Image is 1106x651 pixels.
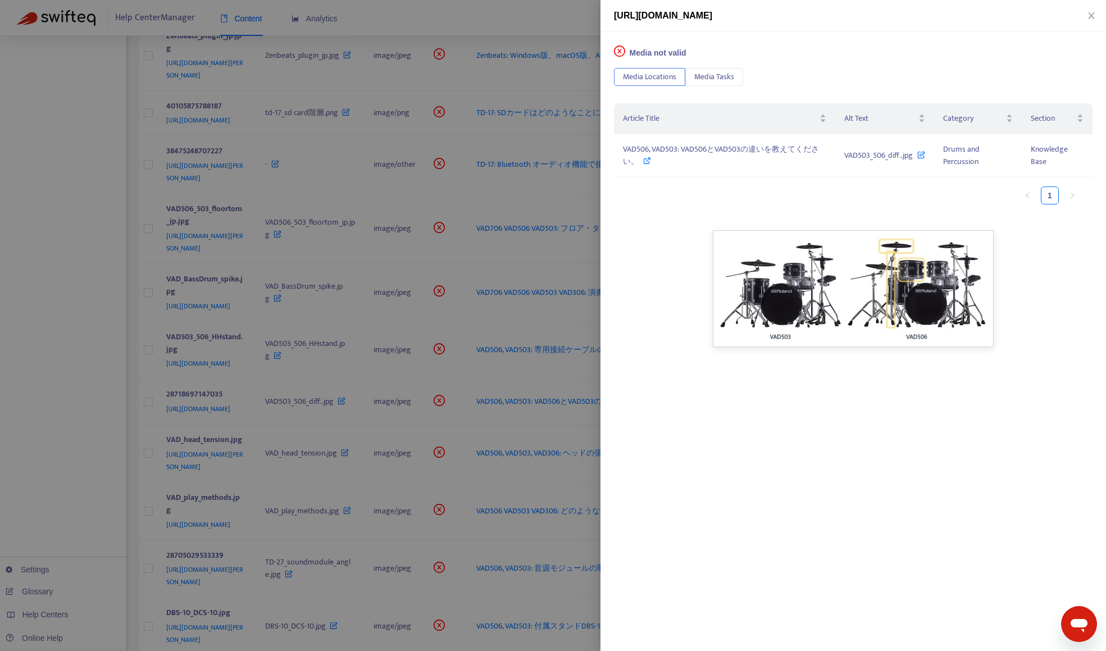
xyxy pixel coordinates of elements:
[1041,187,1058,204] a: 1
[1018,186,1036,204] li: Previous Page
[1063,186,1081,204] button: right
[943,143,980,168] span: Drums and Percussion
[1018,186,1036,204] button: left
[614,11,712,20] span: [URL][DOMAIN_NAME]
[844,149,913,162] span: VAD503_506_diff..jpg
[614,103,835,134] th: Article Title
[1031,112,1075,125] span: Section
[713,230,994,348] img: Unable to display this image
[623,143,819,168] span: VAD506, VAD503: VAD506とVAD503の違いを教えてください。
[1084,11,1099,21] button: Close
[1061,606,1097,642] iframe: メッセージングウィンドウを開くボタン
[1031,143,1068,168] span: Knowledge Base
[630,48,686,57] span: Media not valid
[623,112,817,125] span: Article Title
[614,45,625,57] span: close-circle
[685,68,743,86] button: Media Tasks
[1022,103,1093,134] th: Section
[614,68,685,86] button: Media Locations
[934,103,1022,134] th: Category
[694,71,734,83] span: Media Tasks
[623,71,676,83] span: Media Locations
[1069,192,1076,199] span: right
[1063,186,1081,204] li: Next Page
[1041,186,1059,204] li: 1
[1024,192,1031,199] span: left
[1087,11,1096,20] span: close
[835,103,934,134] th: Alt Text
[844,112,916,125] span: Alt Text
[943,112,1004,125] span: Category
